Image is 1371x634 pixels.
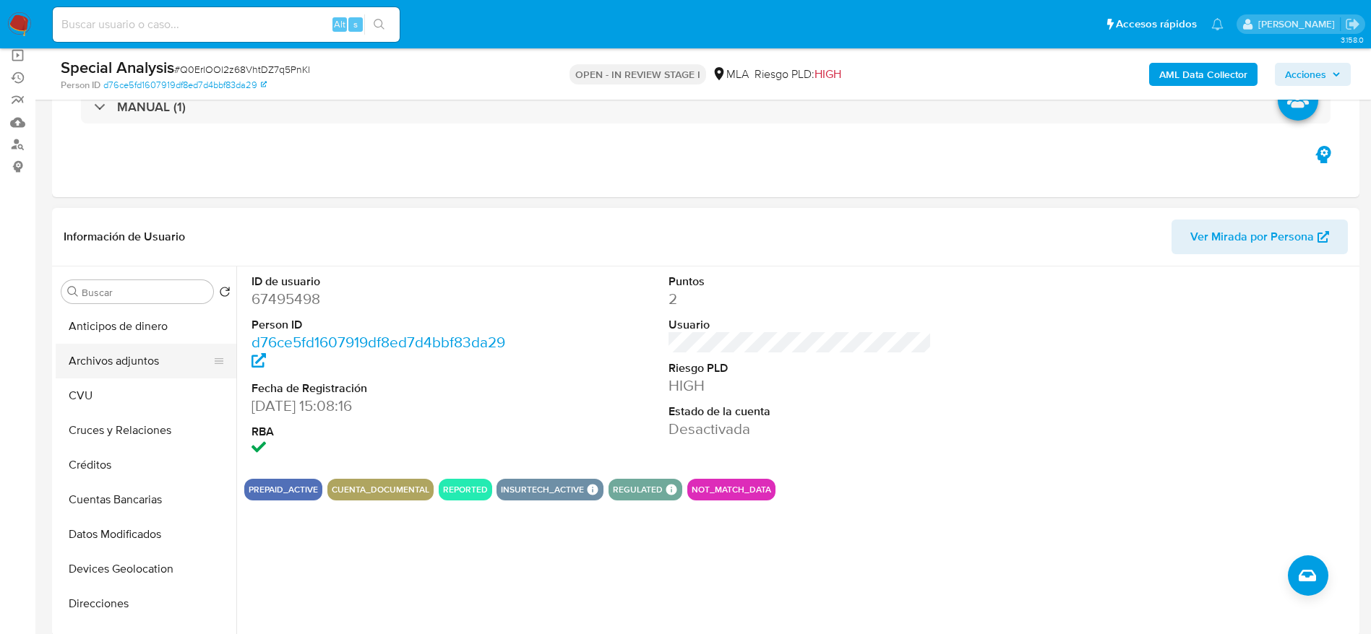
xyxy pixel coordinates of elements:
dt: Usuario [669,317,932,333]
b: Person ID [61,79,100,92]
div: MANUAL (1) [81,90,1331,123]
dt: Fecha de Registración [252,381,515,396]
dd: [DATE] 15:08:16 [252,396,515,416]
dd: 67495498 [252,289,515,309]
dt: Estado de la cuenta [669,404,932,420]
button: Anticipos de dinero [56,309,236,344]
button: Cuentas Bancarias [56,482,236,517]
input: Buscar usuario o caso... [53,15,400,34]
p: OPEN - IN REVIEW STAGE I [570,64,706,84]
button: search-icon [364,14,394,35]
dd: Desactivada [669,419,932,439]
button: Volver al orden por defecto [219,286,231,302]
button: Créditos [56,448,236,482]
b: Special Analysis [61,56,174,79]
a: Notificaciones [1211,18,1224,30]
button: Acciones [1275,63,1351,86]
span: Accesos rápidos [1116,17,1197,32]
span: HIGH [815,66,841,82]
button: Datos Modificados [56,517,236,552]
button: CVU [56,378,236,413]
b: AML Data Collector [1159,63,1247,86]
dt: Riesgo PLD [669,360,932,376]
dt: RBA [252,424,515,440]
span: Acciones [1285,63,1326,86]
button: Direcciones [56,586,236,621]
a: d76ce5fd1607919df8ed7d4bbf83da29 [103,79,267,92]
div: MLA [712,66,749,82]
dd: HIGH [669,375,932,396]
span: s [353,17,358,31]
a: d76ce5fd1607919df8ed7d4bbf83da29 [252,331,505,373]
h1: Información de Usuario [64,230,185,244]
span: 3.158.0 [1341,34,1364,45]
dd: 2 [669,289,932,309]
dt: Puntos [669,274,932,290]
span: # Q0ErlOOl2z68VhtDZ7q5PnKl [174,62,310,77]
button: Buscar [67,286,79,298]
dt: Person ID [252,317,515,333]
span: Alt [334,17,345,31]
button: AML Data Collector [1149,63,1258,86]
dt: ID de usuario [252,274,515,290]
span: Riesgo PLD: [755,66,841,82]
h3: MANUAL (1) [117,99,186,115]
a: Salir [1345,17,1360,32]
button: Ver Mirada por Persona [1172,220,1348,254]
button: Cruces y Relaciones [56,413,236,448]
p: elaine.mcfarlane@mercadolibre.com [1258,17,1340,31]
input: Buscar [82,286,207,299]
button: Archivos adjuntos [56,344,225,378]
button: Devices Geolocation [56,552,236,586]
span: Ver Mirada por Persona [1190,220,1314,254]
